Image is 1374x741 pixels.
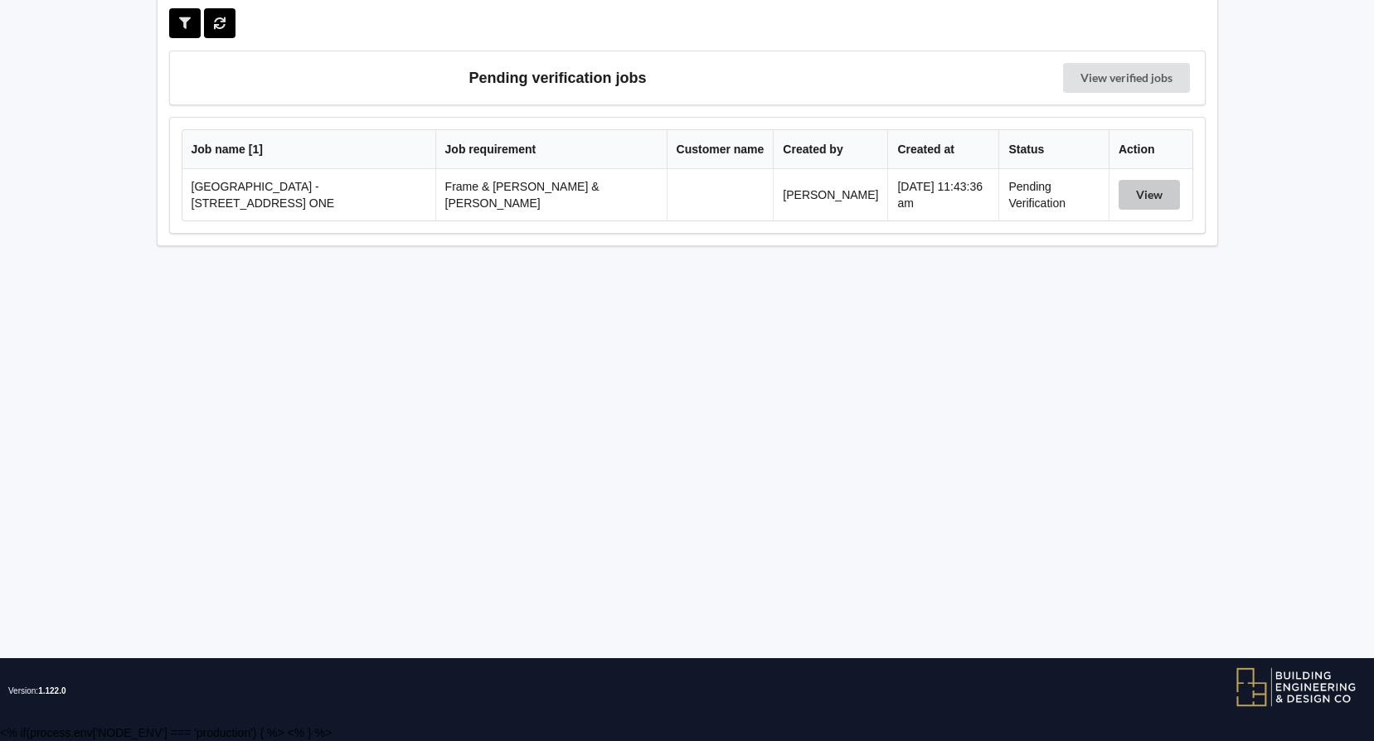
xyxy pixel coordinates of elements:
th: Created at [887,130,998,169]
th: Status [998,130,1108,169]
h3: Pending verification jobs [182,63,935,93]
img: BEDC logo [1236,666,1357,708]
td: Pending Verification [998,169,1108,220]
span: Version: [8,658,66,724]
a: View [1119,188,1183,201]
a: View verified jobs [1063,63,1190,93]
th: Customer name [667,130,774,169]
th: Action [1109,130,1192,169]
th: Job requirement [435,130,667,169]
button: View [1119,180,1180,210]
td: [DATE] 11:43:36 am [887,169,998,220]
th: Created by [773,130,887,169]
th: Job name [ 1 ] [182,130,435,169]
td: [PERSON_NAME] [773,169,887,220]
td: Frame & [PERSON_NAME] & [PERSON_NAME] [435,169,667,220]
span: 1.122.0 [38,686,66,695]
td: [GEOGRAPHIC_DATA] - [STREET_ADDRESS] ONE [182,169,435,220]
